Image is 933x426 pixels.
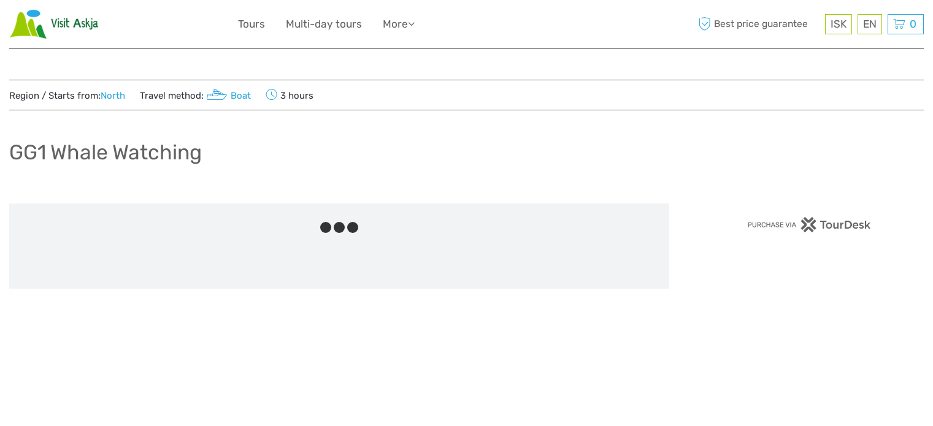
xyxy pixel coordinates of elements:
[831,18,847,30] span: ISK
[383,15,415,33] a: More
[908,18,918,30] span: 0
[9,9,99,39] img: Scandinavian Travel
[747,217,872,232] img: PurchaseViaTourDesk.png
[204,90,251,101] a: Boat
[9,89,125,102] span: Region / Starts from:
[101,90,125,101] a: North
[858,14,882,34] div: EN
[286,15,362,33] a: Multi-day tours
[695,14,822,34] span: Best price guarantee
[238,15,265,33] a: Tours
[9,140,202,165] h1: GG1 Whale Watching
[140,86,251,104] span: Travel method:
[266,86,313,104] span: 3 hours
